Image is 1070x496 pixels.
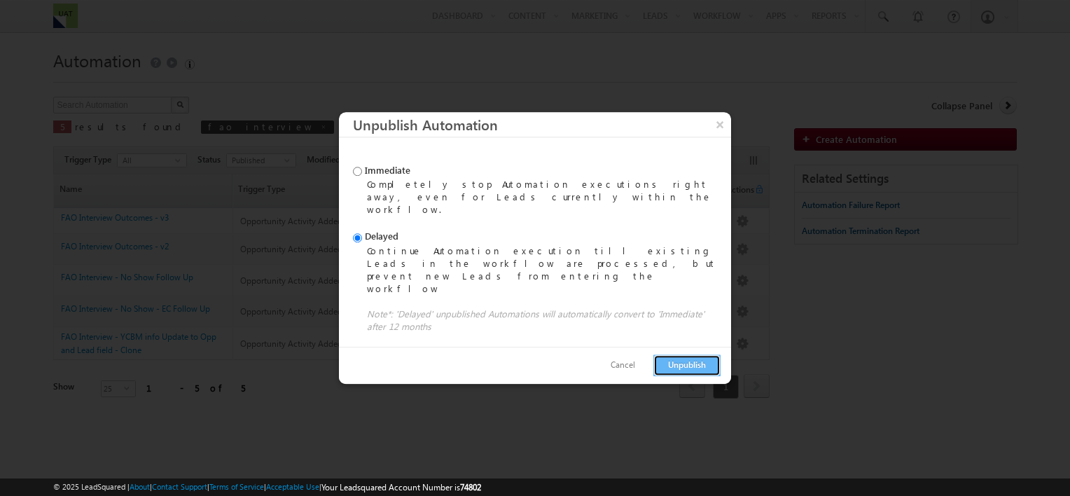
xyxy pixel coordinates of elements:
h3: Unpublish Automation [353,112,731,137]
div: Continue Automation execution till existing Leads in the workflow are processed, but prevent new ... [367,244,721,295]
a: Contact Support [152,482,207,491]
span: 74802 [460,482,481,492]
div: Completely stop Automation executions right away, even for Leads currently within the workflow. [367,179,721,216]
span: © 2025 LeadSquared | | | | | [53,481,481,494]
label: Note*: 'Delayed' unpublished Automations will automatically convert to 'Immediate' after 12 months [367,308,721,333]
a: Acceptable Use [266,482,319,491]
a: Terms of Service [209,482,264,491]
span: Your Leadsquared Account Number is [321,482,481,492]
label: Immediate [353,164,721,216]
button: Unpublish [653,354,721,376]
label: Delayed [353,230,721,295]
button: Cancel [597,355,649,376]
button: × [709,112,731,137]
a: About [130,482,150,491]
div: _ [53,46,1016,481]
